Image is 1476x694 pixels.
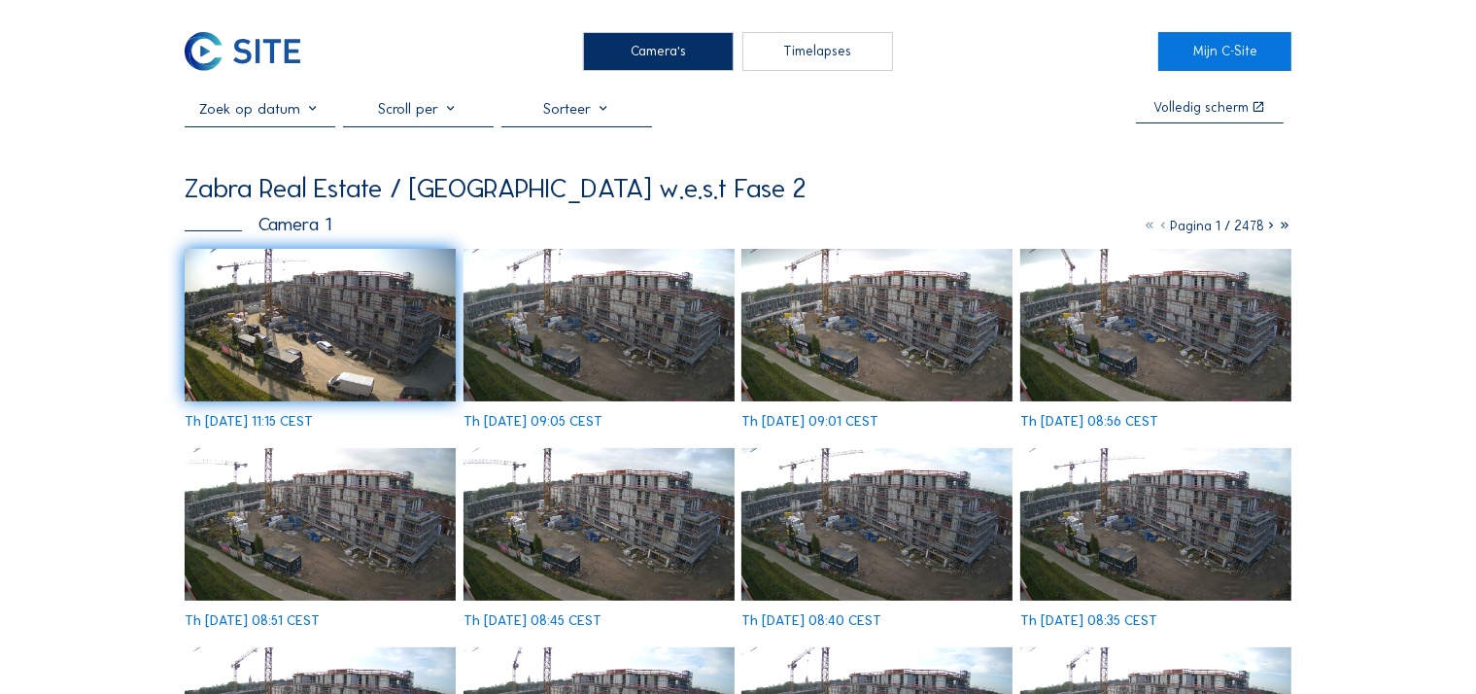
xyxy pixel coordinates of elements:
div: Th [DATE] 08:56 CEST [1020,415,1158,429]
div: Camera's [583,32,734,71]
input: Zoek op datum 󰅀 [185,99,335,118]
div: Volledig scherm [1154,101,1250,115]
a: C-SITE Logo [185,32,318,71]
span: Pagina 1 / 2478 [1170,218,1264,234]
img: image_52126670 [1020,249,1291,401]
img: image_52126952 [463,249,735,401]
img: image_52126827 [741,249,1013,401]
img: image_52126095 [1020,448,1291,601]
img: image_52560816 [185,249,456,401]
div: Camera 1 [185,215,331,234]
div: Th [DATE] 09:01 CEST [741,415,878,429]
div: Th [DATE] 08:51 CEST [185,614,320,628]
div: Th [DATE] 08:40 CEST [741,614,881,628]
div: Timelapses [742,32,893,71]
img: image_52126537 [185,448,456,601]
div: Zabra Real Estate / [GEOGRAPHIC_DATA] w.e.s.t Fase 2 [185,175,806,202]
img: image_52126376 [463,448,735,601]
div: Th [DATE] 09:05 CEST [463,415,602,429]
div: Th [DATE] 11:15 CEST [185,415,313,429]
img: C-SITE Logo [185,32,300,71]
div: Th [DATE] 08:35 CEST [1020,614,1157,628]
div: Th [DATE] 08:45 CEST [463,614,601,628]
a: Mijn C-Site [1158,32,1291,71]
img: image_52126245 [741,448,1013,601]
